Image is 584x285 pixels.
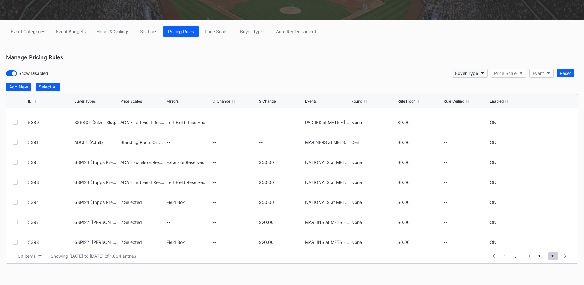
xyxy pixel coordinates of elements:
[490,99,504,103] div: Enabled
[28,140,73,145] div: 5391
[305,120,350,125] div: PADRES at METS - [DATE]
[452,69,488,78] button: Buyer Type
[213,140,257,145] div: --
[259,200,304,205] div: $50.00
[120,120,165,125] div: ADA - Left Field Reserved (6733)
[120,200,165,205] div: 2 Selected
[490,200,497,205] div: ON
[6,70,48,76] div: Show Disabled
[74,160,119,165] div: GSPI24 (Topps Premium Card Offer)
[305,160,350,165] div: NATIONALS at METS - [DATE]
[305,99,317,103] div: Events
[351,120,396,125] div: None
[120,160,165,165] div: ADA - Excelsior Reserved (5530)
[167,140,211,145] div: --
[501,252,509,260] span: 1
[259,160,304,165] div: $50.00
[167,240,211,245] div: Field Box
[92,26,134,37] button: Floors & Ceilings
[168,29,194,34] div: Pricing Rules
[397,200,442,205] div: $0.00
[120,140,165,145] div: Standing Room Only (5576)
[259,240,304,245] div: $20.00
[28,99,32,103] div: ID
[494,71,517,76] div: Price Scale
[397,180,442,185] div: $0.00
[305,140,350,145] div: MARINERS at METS - [DATE]
[51,253,136,259] div: Showing [DATE] to [DATE] of 1,094 entries
[444,160,488,165] div: --
[39,84,57,89] div: Select All
[167,160,211,165] div: Excelsior Reserved
[444,140,488,145] div: --
[213,200,257,205] div: --
[444,180,488,185] div: --
[167,220,211,225] div: --
[259,180,304,185] div: $50.00
[560,71,571,76] div: Reset
[213,120,257,125] div: --
[167,99,179,103] div: Mirrors
[351,200,396,205] div: None
[351,160,396,165] div: None
[28,220,73,225] div: 5397
[120,220,165,225] div: 2 Selected
[276,29,316,34] div: Auto Replenishment
[74,120,119,125] div: BSSSGT (Silver Sluggers - Single Game)
[140,29,157,34] div: Sections
[213,240,257,245] div: --
[200,26,234,37] a: Price Scales
[120,99,142,103] div: Price Scales
[351,99,362,103] div: Round
[490,180,497,185] div: ON
[444,200,488,205] div: --
[397,220,442,225] div: $0.00
[557,69,574,77] button: Reset
[6,26,50,37] button: Event Categories
[397,160,442,165] div: $0.00
[491,69,526,78] button: Price Scale
[74,200,119,205] div: GSPI24 (Topps Premium Card Offer)
[533,71,544,76] div: Event
[28,200,73,205] div: 5394
[444,240,488,245] div: --
[490,120,497,125] div: ON
[120,240,165,245] div: 2 Selected
[36,83,60,91] button: Select All
[163,26,199,37] button: Pricing Rules
[351,220,396,225] div: None
[397,120,442,125] div: $0.00
[490,240,497,245] div: ON
[213,220,257,225] div: --
[510,253,523,259] div: ...
[535,252,546,260] span: 10
[525,252,533,260] span: 9
[74,140,119,145] div: ADULT (Adult)
[135,26,162,37] button: Sections
[259,99,276,103] div: $ Change
[351,240,396,245] div: None
[213,99,230,103] div: % Change
[167,200,211,205] div: Field Box
[397,140,442,145] div: $0.00
[74,240,119,245] div: GSPI22 ([PERSON_NAME] HR Rec TS Offer)
[28,120,73,125] div: 5389
[305,180,350,185] div: NATIONALS at METS - [DATE]
[74,99,96,103] div: Buyer Types
[236,26,270,37] button: Buyer Types
[305,200,350,205] div: NATIONALS at METS - [DATE]
[397,240,442,245] div: $0.00
[28,180,73,185] div: 5393
[444,120,488,125] div: --
[51,26,90,37] a: Event Budgets
[259,140,304,145] div: --
[259,220,304,225] div: $20.00
[56,29,86,34] div: Event Budgets
[444,99,464,103] div: Rule Ceiling
[444,220,488,225] div: --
